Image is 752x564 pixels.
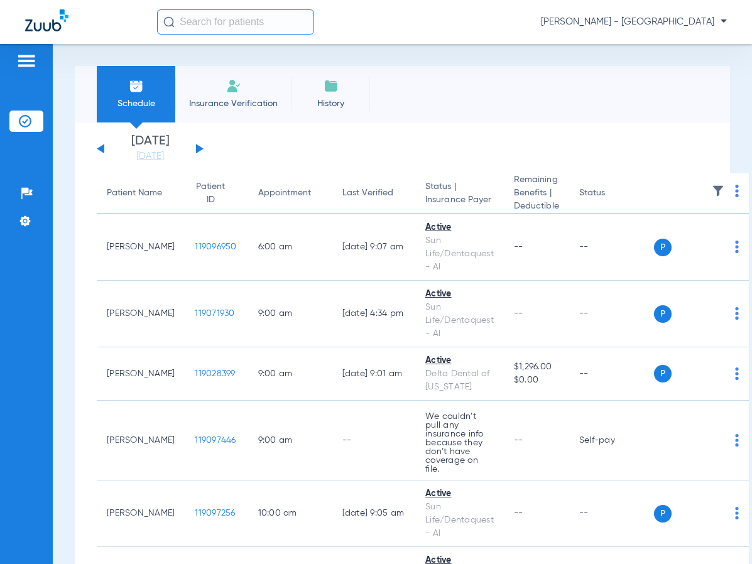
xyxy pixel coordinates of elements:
span: Deductible [514,200,559,213]
span: 119096950 [195,242,236,251]
span: Schedule [106,97,166,110]
th: Status | [415,173,504,214]
span: 119071930 [195,309,234,318]
td: 9:00 AM [248,281,332,347]
a: [DATE] [112,150,188,163]
div: Last Verified [342,187,393,200]
div: Active [425,288,494,301]
div: Patient Name [107,187,175,200]
th: Remaining Benefits | [504,173,569,214]
div: Patient ID [195,180,237,207]
img: group-dot-blue.svg [735,507,739,519]
div: Patient ID [195,180,226,207]
td: -- [569,281,654,347]
span: -- [514,309,523,318]
td: -- [569,347,654,401]
img: group-dot-blue.svg [735,367,739,380]
img: group-dot-blue.svg [735,241,739,253]
div: Appointment [258,187,322,200]
span: Insurance Verification [185,97,282,110]
span: -- [514,509,523,518]
td: [PERSON_NAME] [97,401,185,480]
img: group-dot-blue.svg [735,434,739,447]
img: Manual Insurance Verification [226,79,241,94]
div: Sun Life/Dentaquest - AI [425,501,494,540]
div: Active [425,354,494,367]
td: [DATE] 9:01 AM [332,347,416,401]
img: group-dot-blue.svg [735,185,739,197]
div: Last Verified [342,187,406,200]
td: -- [569,214,654,281]
li: [DATE] [112,135,188,163]
img: group-dot-blue.svg [735,307,739,320]
span: 119028399 [195,369,235,378]
img: Zuub Logo [25,9,68,31]
td: 9:00 AM [248,347,332,401]
span: -- [514,242,523,251]
td: Self-pay [569,401,654,480]
td: [PERSON_NAME] [97,347,185,401]
td: [DATE] 9:07 AM [332,214,416,281]
img: filter.svg [712,185,724,197]
span: P [654,365,672,382]
img: hamburger-icon [16,53,36,68]
span: P [654,505,672,523]
p: We couldn’t pull any insurance info because they don’t have coverage on file. [425,412,494,474]
th: Status [569,173,654,214]
td: -- [569,480,654,547]
span: 119097256 [195,509,235,518]
div: Sun Life/Dentaquest - AI [425,301,494,340]
td: -- [332,401,416,480]
div: Sun Life/Dentaquest - AI [425,234,494,274]
img: History [324,79,339,94]
td: [PERSON_NAME] [97,214,185,281]
td: [PERSON_NAME] [97,480,185,547]
td: [DATE] 9:05 AM [332,480,416,547]
input: Search for patients [157,9,314,35]
span: [PERSON_NAME] - [GEOGRAPHIC_DATA] [541,16,727,28]
td: [PERSON_NAME] [97,281,185,347]
div: Appointment [258,187,311,200]
td: 6:00 AM [248,214,332,281]
span: $1,296.00 [514,361,559,374]
span: P [654,239,672,256]
span: History [301,97,361,110]
td: [DATE] 4:34 PM [332,281,416,347]
td: 9:00 AM [248,401,332,480]
span: Insurance Payer [425,193,494,207]
img: Search Icon [163,16,175,28]
span: 119097446 [195,436,236,445]
span: P [654,305,672,323]
img: Schedule [129,79,144,94]
span: $0.00 [514,374,559,387]
td: 10:00 AM [248,480,332,547]
div: Active [425,487,494,501]
div: Delta Dental of [US_STATE] [425,367,494,394]
div: Patient Name [107,187,162,200]
div: Active [425,221,494,234]
span: -- [514,436,523,445]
